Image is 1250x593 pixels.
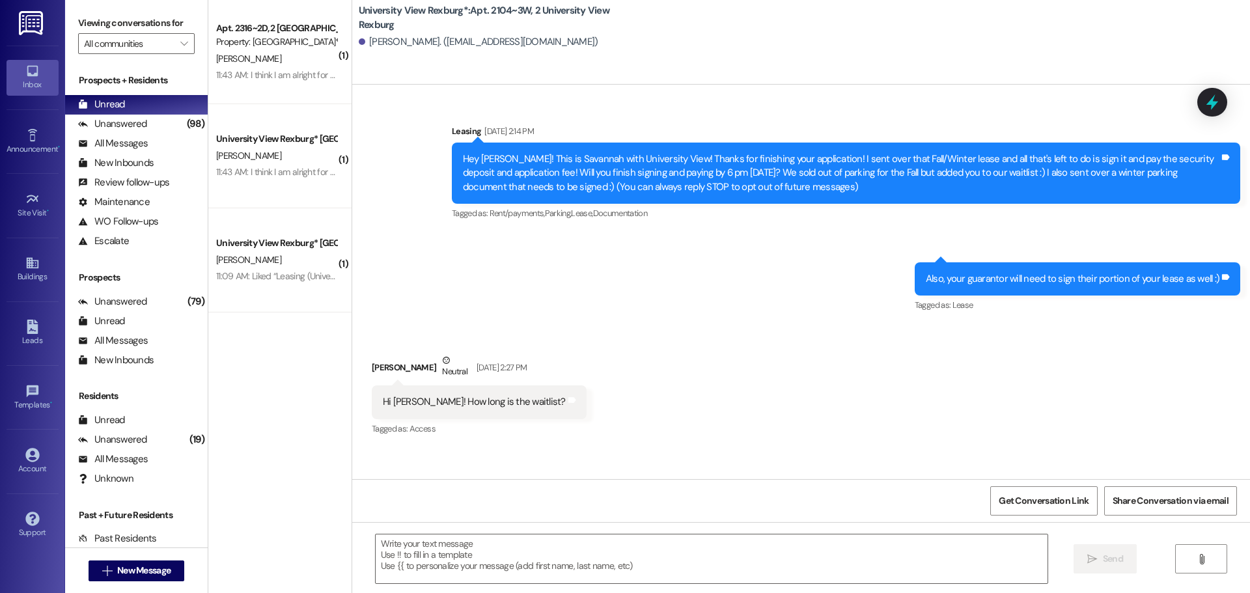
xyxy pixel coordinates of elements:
div: Leasing [1102,477,1240,495]
span: Parking , [545,208,572,219]
div: Unanswered [78,433,147,447]
span: [PERSON_NAME] [216,254,281,266]
div: Unanswered [78,295,147,309]
div: Prospects + Residents [65,74,208,87]
div: WO Follow-ups [78,215,158,228]
div: [DATE] 2:27 PM [473,361,527,374]
div: Tagged as: [372,419,587,438]
div: University View Rexburg* [GEOGRAPHIC_DATA] [216,236,337,250]
i:  [180,38,187,49]
div: Review follow-ups [78,176,169,189]
button: Get Conversation Link [990,486,1097,516]
a: Inbox [7,60,59,95]
div: [DATE] 2:29 PM [1132,477,1187,491]
a: Leads [7,316,59,351]
div: Unread [78,413,125,427]
div: Unread [78,314,125,328]
span: [PERSON_NAME] [216,150,281,161]
span: Documentation [593,208,648,219]
div: New Inbounds [78,353,154,367]
span: Send [1103,552,1123,566]
a: Support [7,508,59,543]
div: Tagged as: [452,204,1240,223]
div: Neutral [439,353,469,381]
div: Unread [78,98,125,111]
div: Prospects [65,271,208,284]
button: Share Conversation via email [1104,486,1237,516]
span: Rent/payments , [490,208,545,219]
div: Escalate [78,234,129,248]
b: University View Rexburg*: Apt. 2104~3W, 2 University View Rexburg [359,4,619,32]
span: Lease , [571,208,592,219]
div: 11:43 AM: I think I am alright for now, but thank you very much! [216,69,446,81]
img: ResiDesk Logo [19,11,46,35]
div: Residents [65,389,208,403]
span: • [47,206,49,215]
a: Account [7,444,59,479]
button: Send [1074,544,1137,573]
div: All Messages [78,137,148,150]
div: Tagged as: [915,296,1240,314]
i:  [1087,554,1097,564]
span: New Message [117,564,171,577]
div: Past + Future Residents [65,508,208,522]
div: [PERSON_NAME] [372,353,587,385]
div: [DATE] 2:14 PM [481,124,534,138]
i:  [102,566,112,576]
a: Site Visit • [7,188,59,223]
span: [PERSON_NAME] [216,53,281,64]
a: Templates • [7,380,59,415]
span: Lease [952,299,973,310]
div: All Messages [78,452,148,466]
span: Get Conversation Link [999,494,1089,508]
div: Property: [GEOGRAPHIC_DATA]* [216,35,337,49]
input: All communities [84,33,174,54]
i:  [1197,554,1206,564]
div: (79) [184,292,208,312]
div: Hi [PERSON_NAME]! How long is the waitlist? [383,395,566,409]
div: Hey [PERSON_NAME]! This is Savannah with University View! Thanks for finishing your application! ... [463,152,1219,194]
div: Leasing [452,124,1240,143]
div: (98) [184,114,208,134]
div: All Messages [78,334,148,348]
span: • [50,398,52,407]
div: (19) [186,430,208,450]
div: New Inbounds [78,156,154,170]
a: Buildings [7,252,59,287]
div: Maintenance [78,195,150,209]
div: 11:43 AM: I think I am alright for now, but thank you very much! [216,166,446,178]
div: Past Residents [78,532,157,545]
div: Apt. 2316~2D, 2 [GEOGRAPHIC_DATA] [216,21,337,35]
span: Access [410,423,436,434]
span: Share Conversation via email [1113,494,1229,508]
div: [PERSON_NAME]. ([EMAIL_ADDRESS][DOMAIN_NAME]) [359,35,598,49]
div: University View Rexburg* [GEOGRAPHIC_DATA] [216,132,337,146]
div: Also, your guarantor will need to sign their portion of your lease as well :) [926,272,1219,286]
button: New Message [89,560,185,581]
div: Unknown [78,472,133,486]
label: Viewing conversations for [78,13,195,33]
div: Unanswered [78,117,147,131]
span: • [58,143,60,152]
